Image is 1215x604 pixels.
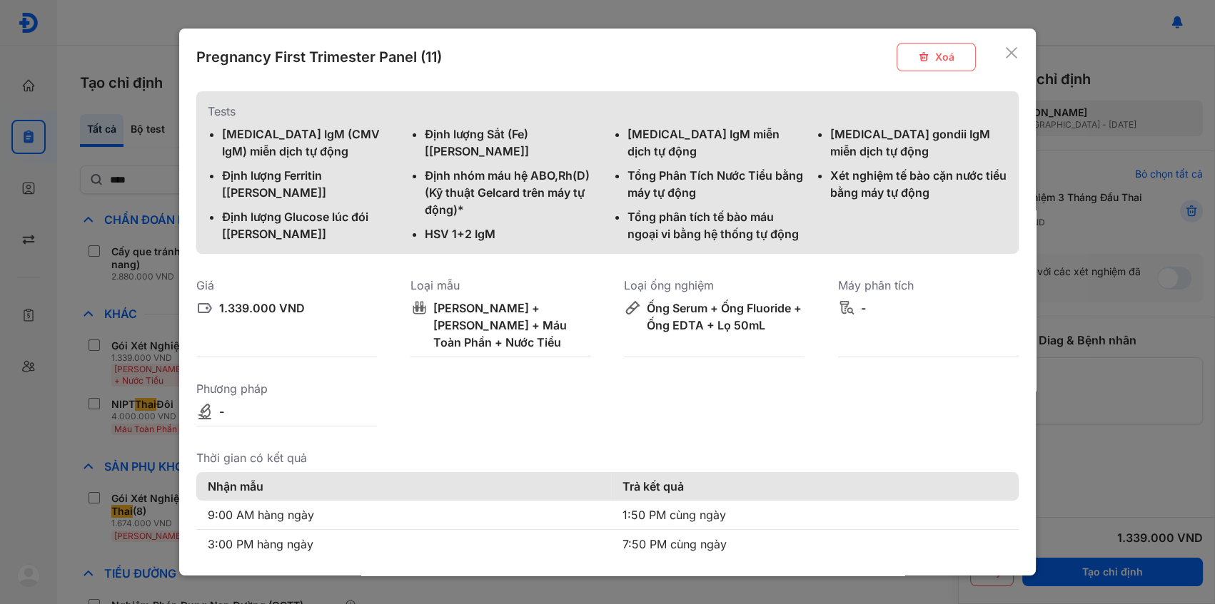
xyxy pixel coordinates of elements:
[425,225,602,242] div: HSV 1+2 IgM
[196,277,377,294] div: Giá
[222,126,399,160] div: [MEDICAL_DATA] IgM (CMV IgM) miễn dịch tự động
[830,167,1007,201] div: Xét nghiệm tế bào cặn nước tiểu bằng máy tự động
[219,300,305,317] div: 1.339.000 VND
[208,103,1007,120] div: Tests
[627,126,805,160] div: [MEDICAL_DATA] IgM miễn dịch tự động
[222,167,399,201] div: Định lượng Ferritin [[PERSON_NAME]]
[624,277,805,294] div: Loại ống nghiệm
[647,300,805,334] div: Ống Serum + Ống Fluoride + Ống EDTA + Lọ 50mL
[196,380,377,397] div: Phương pháp
[861,300,866,317] div: -
[196,472,611,501] th: Nhận mẫu
[611,472,1019,501] th: Trả kết quả
[611,501,1019,530] td: 1:50 PM cùng ngày
[830,126,1007,160] div: [MEDICAL_DATA] gondii IgM miễn dịch tự động
[611,530,1019,559] td: 7:50 PM cùng ngày
[219,403,224,420] div: -
[222,208,399,242] div: Định lượng Glucose lúc đói [[PERSON_NAME]]
[196,530,611,559] td: 3:00 PM hàng ngày
[838,277,1019,294] div: Máy phân tích
[425,126,602,160] div: Định lượng Sắt (Fe) [[PERSON_NAME]]
[425,167,602,218] div: Định nhóm máu hệ ABO,Rh(D) (Kỹ thuật Gelcard trên máy tự động)*
[196,449,1019,466] div: Thời gian có kết quả
[196,47,442,67] div: Pregnancy First Trimester Panel (11)
[433,300,591,351] div: [PERSON_NAME] + [PERSON_NAME] + Máu Toàn Phần + Nước Tiểu
[627,208,805,242] div: Tổng phân tích tế bào máu ngoại vi bằng hệ thống tự động
[196,501,611,530] td: 9:00 AM hàng ngày
[897,43,976,71] button: Xoá
[410,277,591,294] div: Loại mẫu
[627,167,805,201] div: Tổng Phân Tích Nước Tiểu bằng máy tự động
